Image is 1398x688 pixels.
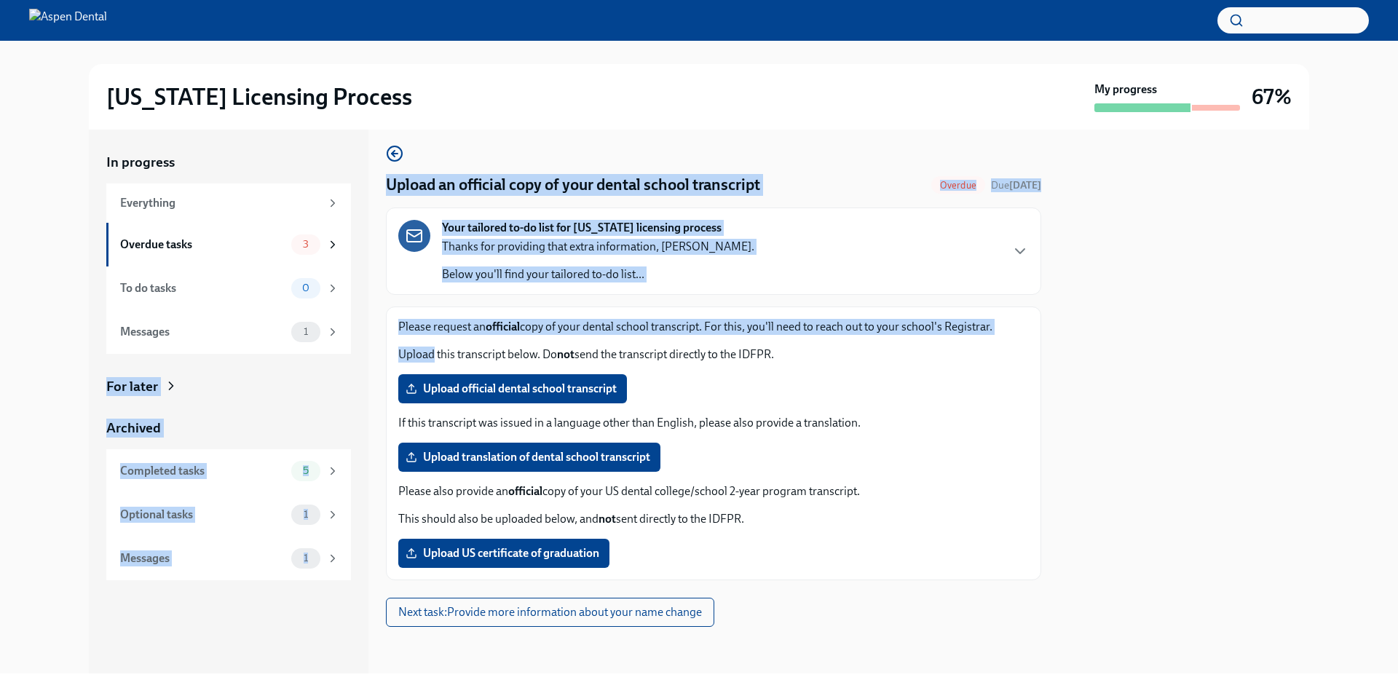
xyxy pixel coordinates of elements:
[29,9,107,32] img: Aspen Dental
[295,553,317,564] span: 1
[398,443,660,472] label: Upload translation of dental school transcript
[408,450,650,464] span: Upload translation of dental school transcript
[408,546,599,561] span: Upload US certificate of graduation
[120,507,285,523] div: Optional tasks
[106,377,158,396] div: For later
[106,377,351,396] a: For later
[398,319,1029,335] p: Please request an copy of your dental school transcript. For this, you'll need to reach out to yo...
[599,512,616,526] strong: not
[442,266,754,282] p: Below you'll find your tailored to-do list...
[106,82,412,111] h2: [US_STATE] Licensing Process
[120,280,285,296] div: To do tasks
[1009,179,1041,191] strong: [DATE]
[106,310,351,354] a: Messages1
[398,415,1029,431] p: If this transcript was issued in a language other than English, please also provide a translation.
[106,419,351,438] a: Archived
[120,324,285,340] div: Messages
[398,483,1029,499] p: Please also provide an copy of your US dental college/school 2-year program transcript.
[408,381,617,396] span: Upload official dental school transcript
[442,239,754,255] p: Thanks for providing that extra information, [PERSON_NAME].
[557,347,574,361] strong: not
[486,320,520,333] strong: official
[398,374,627,403] label: Upload official dental school transcript
[293,282,318,293] span: 0
[106,153,351,172] a: In progress
[386,598,714,627] button: Next task:Provide more information about your name change
[106,183,351,223] a: Everything
[1252,84,1292,110] h3: 67%
[106,223,351,266] a: Overdue tasks3
[398,511,1029,527] p: This should also be uploaded below, and sent directly to the IDFPR.
[398,347,1029,363] p: Upload this transcript below. Do send the transcript directly to the IDFPR.
[120,463,285,479] div: Completed tasks
[294,239,317,250] span: 3
[398,539,609,568] label: Upload US certificate of graduation
[295,326,317,337] span: 1
[294,465,317,476] span: 5
[120,237,285,253] div: Overdue tasks
[931,180,985,191] span: Overdue
[106,493,351,537] a: Optional tasks1
[295,509,317,520] span: 1
[1094,82,1157,98] strong: My progress
[120,550,285,566] div: Messages
[442,220,722,236] strong: Your tailored to-do list for [US_STATE] licensing process
[991,179,1041,191] span: Due
[398,605,702,620] span: Next task : Provide more information about your name change
[106,449,351,493] a: Completed tasks5
[106,266,351,310] a: To do tasks0
[106,537,351,580] a: Messages1
[386,174,760,196] h4: Upload an official copy of your dental school transcript
[120,195,320,211] div: Everything
[508,484,542,498] strong: official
